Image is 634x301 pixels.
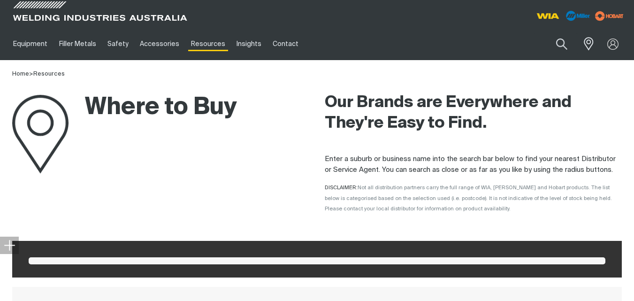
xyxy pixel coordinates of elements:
[592,9,626,23] img: miller
[534,33,578,55] input: Product name or item number...
[325,154,622,175] p: Enter a suburb or business name into the search bar below to find your nearest Distributor or Ser...
[267,28,304,60] a: Contact
[325,93,622,134] h2: Our Brands are Everywhere and They're Easy to Find.
[12,93,237,123] h1: Where to Buy
[546,33,578,55] button: Search products
[8,28,472,60] nav: Main
[185,28,231,60] a: Resources
[102,28,134,60] a: Safety
[53,28,101,60] a: Filler Metals
[29,71,33,77] span: >
[325,185,612,211] span: Not all distribution partners carry the full range of WIA, [PERSON_NAME] and Hobart products. The...
[8,28,53,60] a: Equipment
[4,239,15,251] img: hide socials
[231,28,267,60] a: Insights
[12,71,29,77] a: Home
[325,185,612,211] span: DISCLAIMER:
[134,28,185,60] a: Accessories
[33,71,65,77] a: Resources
